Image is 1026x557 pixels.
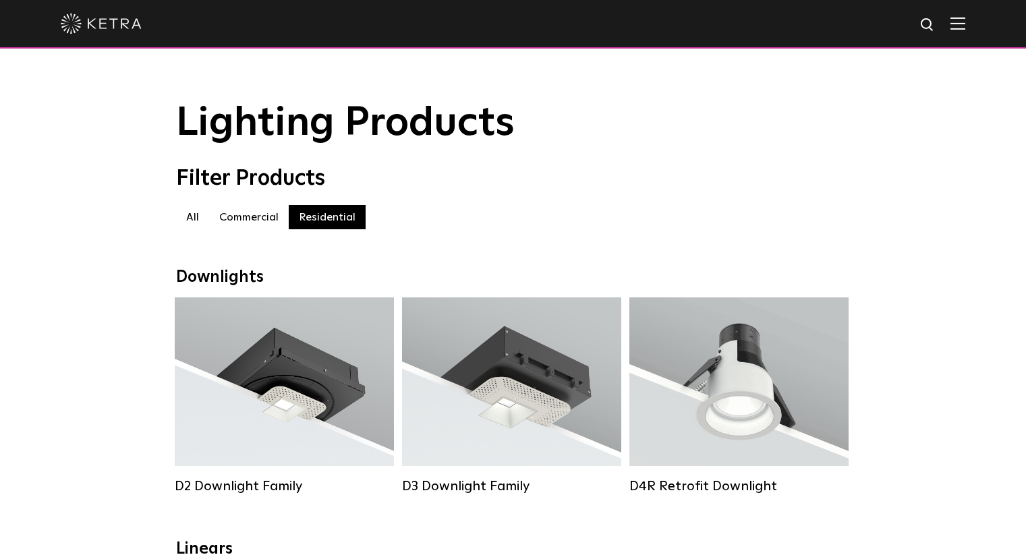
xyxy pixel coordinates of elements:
label: Commercial [209,205,289,229]
a: D3 Downlight Family Lumen Output:700 / 900 / 1100Colors:White / Black / Silver / Bronze / Paintab... [402,297,621,494]
label: Residential [289,205,366,229]
div: D4R Retrofit Downlight [629,478,849,494]
img: Hamburger%20Nav.svg [950,17,965,30]
a: D4R Retrofit Downlight Lumen Output:800Colors:White / BlackBeam Angles:15° / 25° / 40° / 60°Watta... [629,297,849,494]
div: D2 Downlight Family [175,478,394,494]
a: D2 Downlight Family Lumen Output:1200Colors:White / Black / Gloss Black / Silver / Bronze / Silve... [175,297,394,494]
span: Lighting Products [176,103,515,144]
div: Filter Products [176,166,851,192]
div: D3 Downlight Family [402,478,621,494]
img: ketra-logo-2019-white [61,13,142,34]
img: search icon [919,17,936,34]
div: Downlights [176,268,851,287]
label: All [176,205,209,229]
